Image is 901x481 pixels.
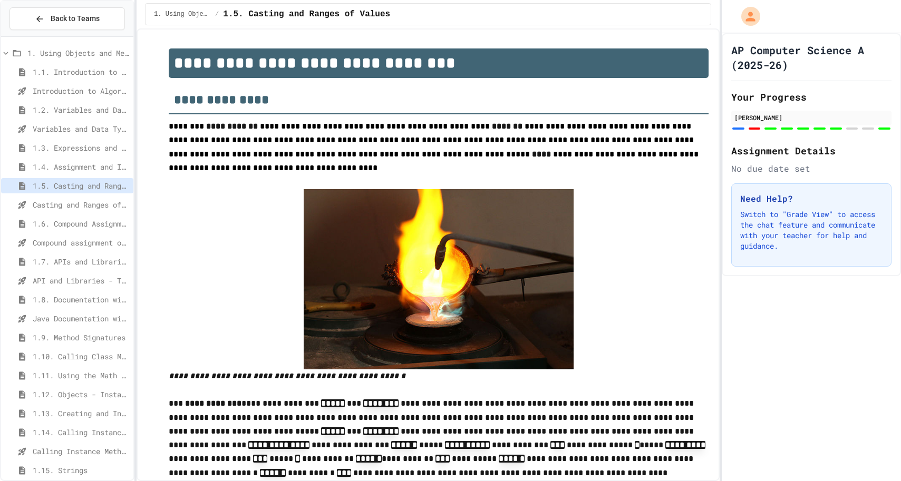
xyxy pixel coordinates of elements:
[33,66,129,77] span: 1.1. Introduction to Algorithms, Programming, and Compilers
[9,7,125,30] button: Back to Teams
[223,8,390,21] span: 1.5. Casting and Ranges of Values
[33,237,129,248] span: Compound assignment operators - Quiz
[33,123,129,134] span: Variables and Data Types - Quiz
[740,192,883,205] h3: Need Help?
[215,10,219,18] span: /
[33,275,129,286] span: API and Libraries - Topic 1.7
[740,209,883,251] p: Switch to "Grade View" to access the chat feature and communicate with your teacher for help and ...
[33,199,129,210] span: Casting and Ranges of variables - Quiz
[33,370,129,381] span: 1.11. Using the Math Class
[33,408,129,419] span: 1.13. Creating and Initializing Objects: Constructors
[33,85,129,96] span: Introduction to Algorithms, Programming, and Compilers
[154,10,211,18] span: 1. Using Objects and Methods
[33,313,129,324] span: Java Documentation with Comments - Topic 1.8
[731,143,892,158] h2: Assignment Details
[730,4,763,28] div: My Account
[33,465,129,476] span: 1.15. Strings
[33,256,129,267] span: 1.7. APIs and Libraries
[33,427,129,438] span: 1.14. Calling Instance Methods
[33,142,129,153] span: 1.3. Expressions and Output [New]
[33,446,129,457] span: Calling Instance Methods - Topic 1.14
[731,162,892,175] div: No due date set
[51,13,100,24] span: Back to Teams
[33,218,129,229] span: 1.6. Compound Assignment Operators
[33,332,129,343] span: 1.9. Method Signatures
[33,180,129,191] span: 1.5. Casting and Ranges of Values
[33,351,129,362] span: 1.10. Calling Class Methods
[731,43,892,72] h1: AP Computer Science A (2025-26)
[731,90,892,104] h2: Your Progress
[813,393,890,438] iframe: chat widget
[33,389,129,400] span: 1.12. Objects - Instances of Classes
[33,104,129,115] span: 1.2. Variables and Data Types
[734,113,888,122] div: [PERSON_NAME]
[857,439,890,470] iframe: chat widget
[33,294,129,305] span: 1.8. Documentation with Comments and Preconditions
[27,47,129,58] span: 1. Using Objects and Methods
[33,161,129,172] span: 1.4. Assignment and Input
